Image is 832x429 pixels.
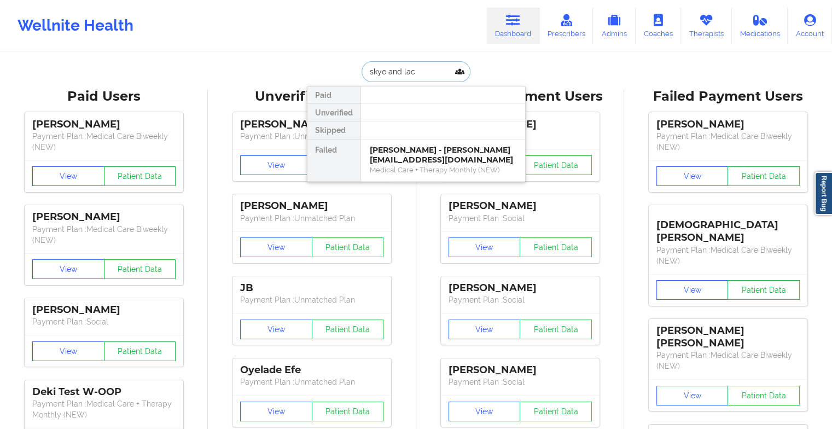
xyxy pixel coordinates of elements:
button: Patient Data [312,237,384,257]
div: Failed Payment Users [632,88,824,105]
p: Payment Plan : Medical Care Biweekly (NEW) [32,131,176,153]
a: Report Bug [814,172,832,215]
div: [PERSON_NAME] [449,200,592,212]
div: Medical Care + Therapy Monthly (NEW) [370,165,516,175]
a: Prescribers [539,8,594,44]
button: View [656,280,729,300]
button: Patient Data [520,320,592,339]
div: [PERSON_NAME] [449,282,592,294]
button: View [240,237,312,257]
button: Patient Data [104,259,176,279]
p: Payment Plan : Medical Care Biweekly (NEW) [656,131,800,153]
p: Payment Plan : Medical Care Biweekly (NEW) [32,224,176,246]
div: [PERSON_NAME] [32,211,176,223]
button: Patient Data [104,166,176,186]
button: Patient Data [728,386,800,405]
div: Skipped [307,121,360,139]
p: Payment Plan : Medical Care + Therapy Monthly (NEW) [32,398,176,420]
div: [PERSON_NAME] - [PERSON_NAME][EMAIL_ADDRESS][DOMAIN_NAME] [370,145,516,165]
div: [PERSON_NAME] [656,118,800,131]
button: View [32,259,104,279]
button: View [240,155,312,175]
a: Medications [732,8,788,44]
button: View [240,320,312,339]
a: Therapists [681,8,732,44]
a: Dashboard [487,8,539,44]
button: View [32,166,104,186]
button: Patient Data [104,341,176,361]
button: View [449,402,521,421]
div: Deki Test W-OOP [32,386,176,398]
p: Payment Plan : Medical Care Biweekly (NEW) [656,245,800,266]
p: Payment Plan : Unmatched Plan [240,213,383,224]
p: Payment Plan : Unmatched Plan [240,376,383,387]
div: Unverified [307,104,360,121]
button: Patient Data [728,280,800,300]
p: Payment Plan : Social [32,316,176,327]
p: Payment Plan : Social [449,294,592,305]
div: Paid [307,86,360,104]
div: Failed [307,140,360,182]
div: [PERSON_NAME] [PERSON_NAME] [656,324,800,350]
div: Unverified Users [216,88,408,105]
a: Coaches [636,8,681,44]
div: [PERSON_NAME] [32,118,176,131]
button: View [449,237,521,257]
p: Payment Plan : Unmatched Plan [240,131,383,142]
div: JB [240,282,383,294]
p: Payment Plan : Medical Care Biweekly (NEW) [656,350,800,372]
p: Payment Plan : Unmatched Plan [240,294,383,305]
div: [PERSON_NAME] [449,364,592,376]
p: Payment Plan : Social [449,213,592,224]
div: [PERSON_NAME] [240,200,383,212]
button: Patient Data [312,320,384,339]
button: Patient Data [312,402,384,421]
div: Oyelade Efe [240,364,383,376]
a: Account [788,8,832,44]
button: View [449,320,521,339]
button: View [240,402,312,421]
button: View [656,166,729,186]
button: View [656,386,729,405]
button: View [32,341,104,361]
button: Patient Data [520,237,592,257]
button: Patient Data [520,155,592,175]
div: [PERSON_NAME] [32,304,176,316]
button: Patient Data [520,402,592,421]
p: Payment Plan : Social [449,376,592,387]
div: [PERSON_NAME] [240,118,383,131]
div: Paid Users [8,88,200,105]
button: Patient Data [728,166,800,186]
a: Admins [593,8,636,44]
div: [DEMOGRAPHIC_DATA][PERSON_NAME] [656,211,800,244]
